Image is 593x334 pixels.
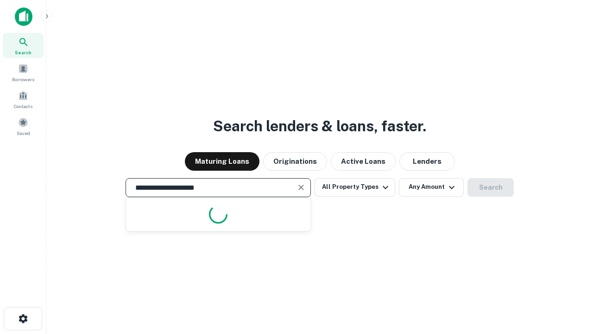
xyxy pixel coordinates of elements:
[12,76,34,83] span: Borrowers
[331,152,396,171] button: Active Loans
[213,115,426,137] h3: Search lenders & loans, faster.
[547,260,593,304] iframe: Chat Widget
[3,60,44,85] a: Borrowers
[3,114,44,139] a: Saved
[399,152,455,171] button: Lenders
[399,178,464,197] button: Any Amount
[14,103,32,110] span: Contacts
[17,129,30,137] span: Saved
[3,87,44,112] a: Contacts
[295,181,308,194] button: Clear
[185,152,259,171] button: Maturing Loans
[3,33,44,58] a: Search
[15,49,32,56] span: Search
[315,178,395,197] button: All Property Types
[15,7,32,26] img: capitalize-icon.png
[263,152,327,171] button: Originations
